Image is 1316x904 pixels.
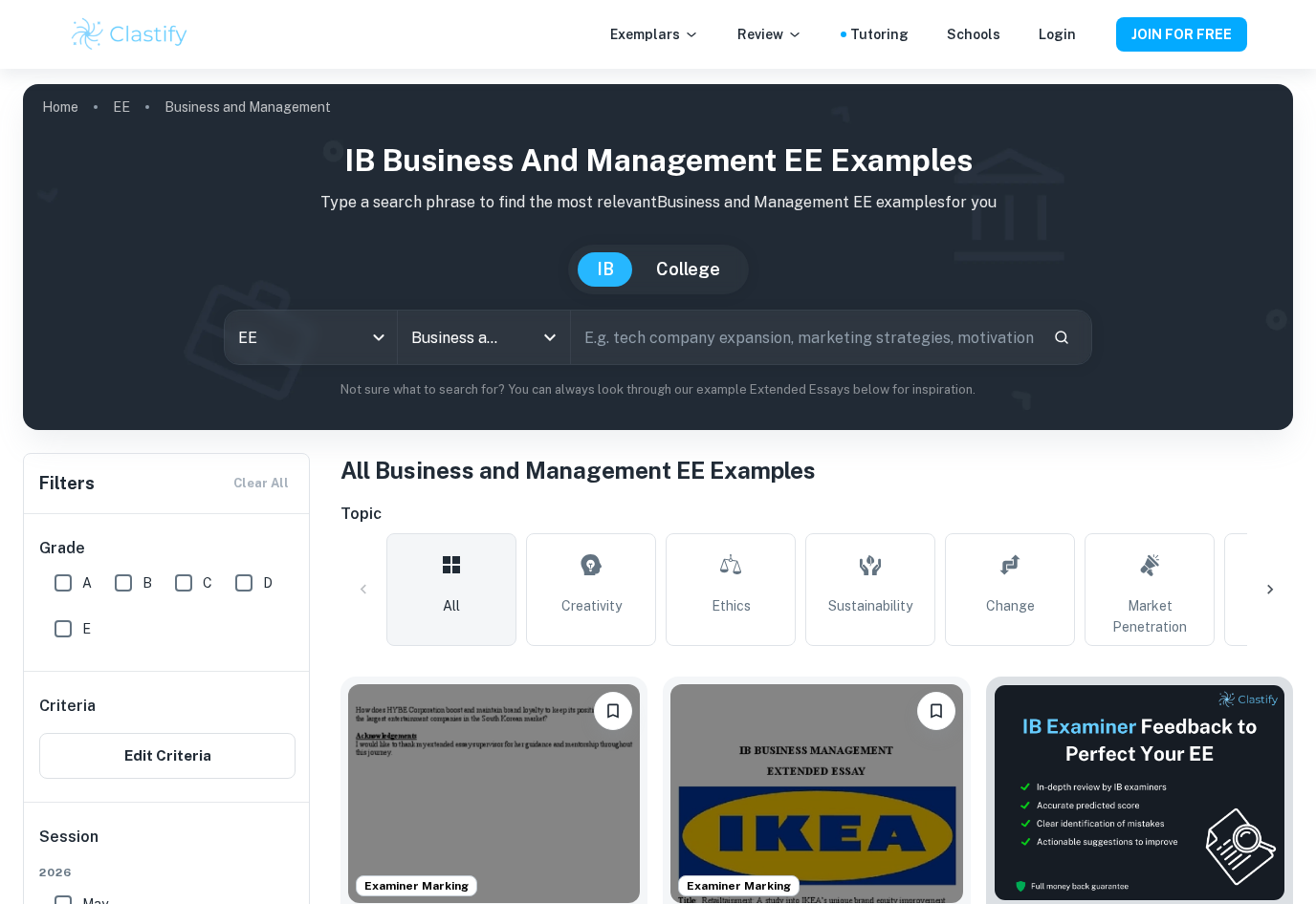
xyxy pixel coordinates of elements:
[340,503,1293,526] h6: Topic
[39,826,296,864] h6: Session
[443,595,460,616] span: All
[39,537,296,560] h6: Grade
[82,618,91,639] span: E
[917,692,955,730] button: Please log in to bookmark exemplars
[1116,17,1247,52] button: JOIN FOR FREE
[537,324,563,351] button: Open
[1039,24,1076,45] a: Login
[39,695,96,718] h6: Criteria
[1045,321,1078,354] button: Search
[38,380,1278,399] p: Not sure what to search for? You can always look through our example Extended Essays below for in...
[225,311,397,364] div: EE
[42,94,78,120] a: Home
[164,97,331,118] p: Business and Management
[38,191,1278,214] p: Type a search phrase to find the most relevant Business and Management EE examples for you
[994,684,1285,901] img: Thumbnail
[679,877,799,894] span: Examiner Marking
[39,864,296,881] span: 2026
[670,684,962,903] img: Business and Management EE example thumbnail: To what extent have IKEA's in-store reta
[571,311,1037,364] input: E.g. tech company expansion, marketing strategies, motivation theories...
[143,572,152,593] span: B
[594,692,632,730] button: Please log in to bookmark exemplars
[113,94,130,120] a: EE
[578,252,633,287] button: IB
[357,877,476,894] span: Examiner Marking
[637,252,739,287] button: College
[850,24,909,45] a: Tutoring
[38,138,1278,183] h1: IB Business and Management EE examples
[986,595,1035,616] span: Change
[340,453,1293,487] h1: All Business and Management EE Examples
[947,24,1000,45] a: Schools
[1093,595,1206,637] span: Market Penetration
[1091,30,1101,39] button: Help and Feedback
[39,470,95,497] h6: Filters
[69,15,190,54] img: Clastify logo
[348,684,640,903] img: Business and Management EE example thumbnail: How does HYBE Corporation boost and main
[737,24,802,45] p: Review
[23,84,1293,430] img: profile cover
[712,595,751,616] span: Ethics
[39,733,296,779] button: Edit Criteria
[203,572,212,593] span: C
[561,595,622,616] span: Creativity
[82,572,92,593] span: A
[828,595,912,616] span: Sustainability
[610,24,699,45] p: Exemplars
[263,572,273,593] span: D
